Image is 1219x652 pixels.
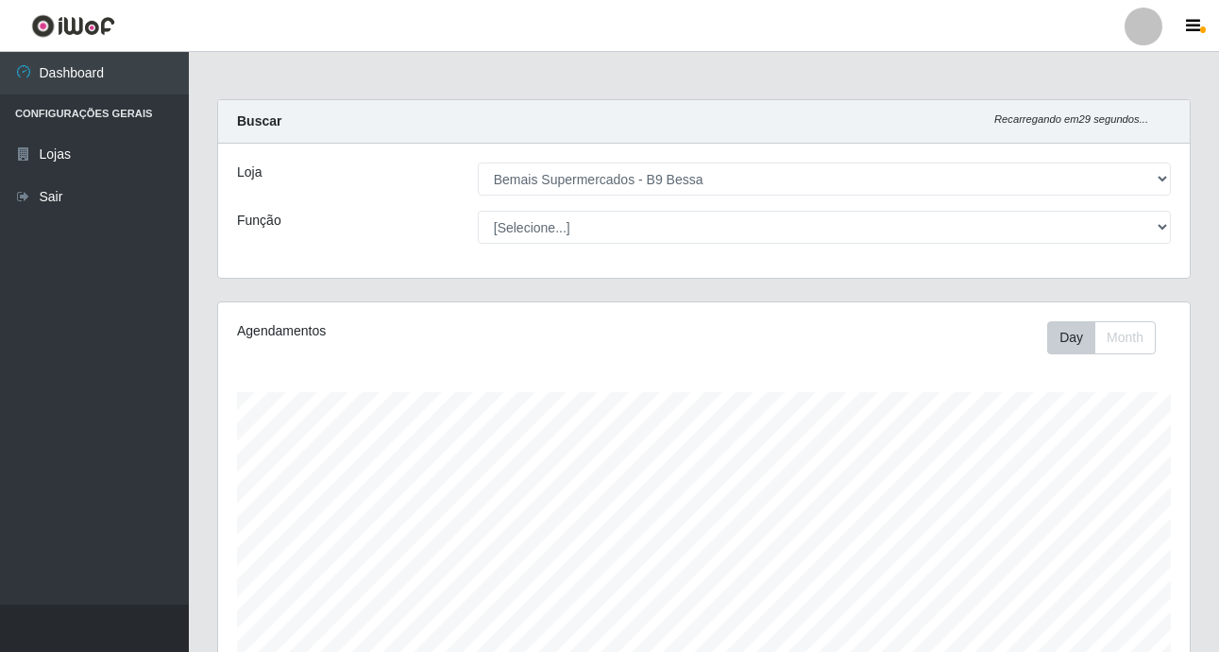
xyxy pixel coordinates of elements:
[237,211,281,231] label: Função
[31,14,115,38] img: CoreUI Logo
[1094,321,1156,354] button: Month
[237,163,262,182] label: Loja
[1047,321,1171,354] div: Toolbar with button groups
[237,321,610,341] div: Agendamentos
[237,113,281,129] strong: Buscar
[994,113,1148,125] i: Recarregando em 29 segundos...
[1047,321,1095,354] button: Day
[1047,321,1156,354] div: First group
